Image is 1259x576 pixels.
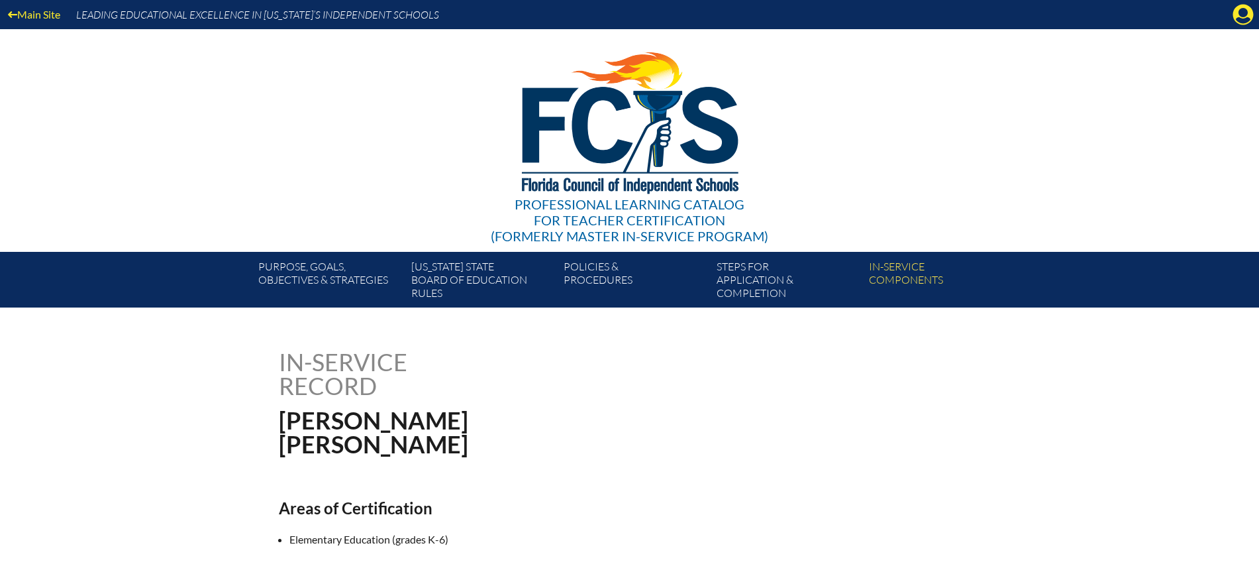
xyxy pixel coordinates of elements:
a: In-servicecomponents [864,257,1016,308]
img: FCISlogo221.eps [493,29,766,210]
h1: In-service record [279,350,546,398]
span: for Teacher Certification [534,212,725,228]
a: Policies &Procedures [558,257,711,308]
a: Professional Learning Catalog for Teacher Certification(formerly Master In-service Program) [485,27,774,247]
svg: Manage Account [1233,4,1254,25]
a: Purpose, goals,objectives & strategies [253,257,405,308]
h1: [PERSON_NAME] [PERSON_NAME] [279,408,714,456]
h2: Areas of Certification [279,498,745,518]
div: Professional Learning Catalog (formerly Master In-service Program) [491,196,768,244]
a: Steps forapplication & completion [711,257,864,308]
a: Main Site [3,5,66,23]
li: Elementary Education (grades K-6) [289,531,756,548]
a: [US_STATE] StateBoard of Education rules [406,257,558,308]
